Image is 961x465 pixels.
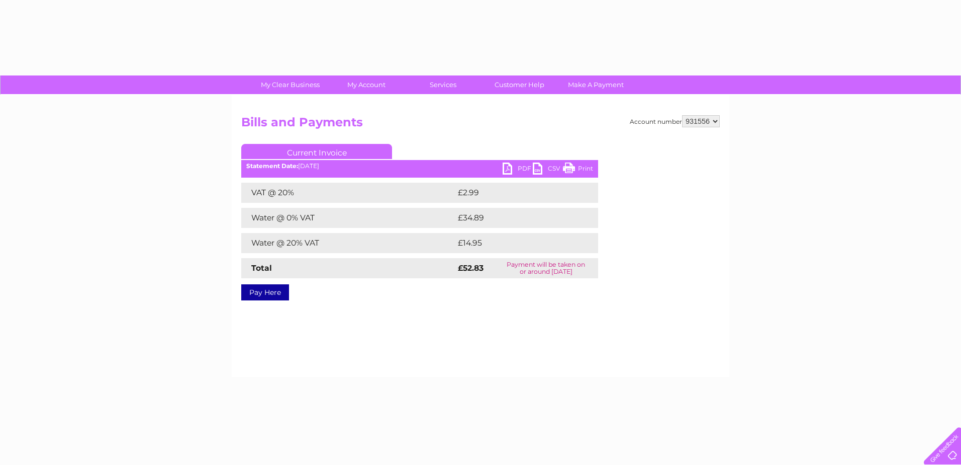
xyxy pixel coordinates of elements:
[251,263,272,273] strong: Total
[241,163,598,170] div: [DATE]
[503,163,533,177] a: PDF
[478,75,561,94] a: Customer Help
[554,75,637,94] a: Make A Payment
[249,75,332,94] a: My Clear Business
[241,208,455,228] td: Water @ 0% VAT
[630,115,720,127] div: Account number
[455,183,575,203] td: £2.99
[402,75,485,94] a: Services
[533,163,563,177] a: CSV
[241,115,720,134] h2: Bills and Payments
[494,258,598,278] td: Payment will be taken on or around [DATE]
[241,144,392,159] a: Current Invoice
[458,263,484,273] strong: £52.83
[241,284,289,300] a: Pay Here
[325,75,408,94] a: My Account
[246,162,298,170] b: Statement Date:
[241,183,455,203] td: VAT @ 20%
[455,233,577,253] td: £14.95
[241,233,455,253] td: Water @ 20% VAT
[455,208,579,228] td: £34.89
[563,163,593,177] a: Print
